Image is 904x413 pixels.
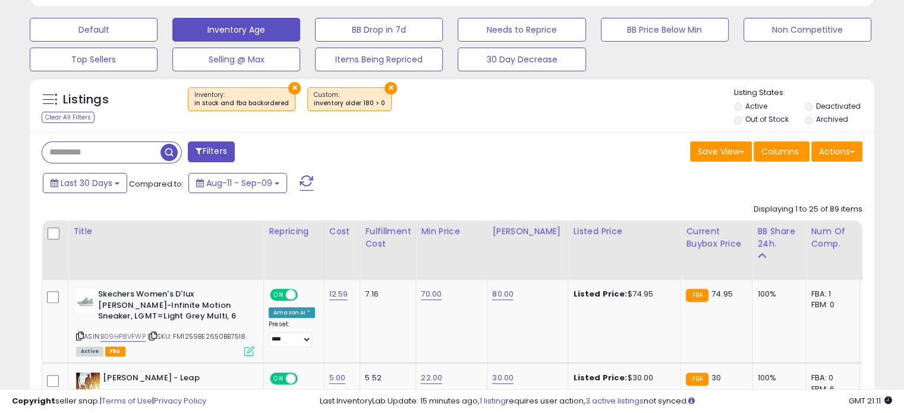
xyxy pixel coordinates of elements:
div: FBA: 1 [811,289,850,299]
div: Cost [329,225,355,238]
button: BB Drop in 7d [315,18,443,42]
a: 12.59 [329,288,348,300]
b: Skechers Women's D'lux [PERSON_NAME]-Infinite Motion Sneaker, LGMT=Light Grey Multi, 6 [98,289,242,325]
div: Min Price [421,225,482,238]
b: Listed Price: [573,288,627,299]
div: Clear All Filters [42,112,95,123]
b: [PERSON_NAME] - Leap [103,373,247,387]
a: 3 active listings [585,395,644,406]
button: Columns [754,141,809,162]
label: Archived [815,114,848,124]
div: Amazon AI * [269,307,315,318]
a: 70.00 [421,288,442,300]
span: Columns [761,146,799,157]
small: FBA [686,289,708,302]
div: ASIN: [76,289,254,355]
span: ON [271,374,286,384]
div: seller snap | | [12,396,206,407]
div: FBA: 0 [811,373,850,383]
span: Last 30 Days [61,177,112,189]
span: Custom: [314,90,385,108]
span: | SKU: FM1259BE2650BB7518 [147,332,245,341]
div: 7.16 [365,289,407,299]
label: Active [745,101,767,111]
a: B09HP8VFWP [100,332,146,342]
button: Filters [188,141,234,162]
div: Listed Price [573,225,676,238]
div: $74.95 [573,289,672,299]
span: OFF [296,290,315,300]
div: [PERSON_NAME] [492,225,563,238]
b: Listed Price: [573,372,627,383]
div: Fulfillment Cost [365,225,411,250]
button: Needs to Reprice [458,18,585,42]
button: 30 Day Decrease [458,48,585,71]
div: Repricing [269,225,319,238]
label: Deactivated [815,101,860,111]
button: × [385,82,397,94]
button: Non Competitive [744,18,871,42]
div: Current Buybox Price [686,225,747,250]
button: Selling @ Max [172,48,300,71]
span: ON [271,290,286,300]
a: 5.00 [329,372,346,384]
a: 80.00 [492,288,514,300]
a: Privacy Policy [154,395,206,406]
a: 22.00 [421,372,442,384]
div: 5.52 [365,373,407,383]
div: $30.00 [573,373,672,383]
button: BB Price Below Min [601,18,729,42]
img: 4117vc+C1BL._SL40_.jpg [76,373,100,396]
button: Last 30 Days [43,173,127,193]
a: 1 listing [480,395,506,406]
div: Title [73,225,259,238]
button: × [288,82,301,94]
div: BB Share 24h. [757,225,801,250]
div: Last InventoryLab Update: 15 minutes ago, requires user action, not synced. [320,396,892,407]
span: 2025-10-10 21:11 GMT [849,395,892,406]
button: Default [30,18,158,42]
a: Terms of Use [102,395,152,406]
button: Top Sellers [30,48,158,71]
span: FBA [105,346,125,357]
span: Compared to: [129,178,184,190]
strong: Copyright [12,395,55,406]
a: 30.00 [492,372,514,384]
div: 100% [757,289,796,299]
button: Items Being Repriced [315,48,443,71]
span: 30 [711,372,721,383]
img: 31QuHlonV9L._SL40_.jpg [76,289,95,313]
label: Out of Stock [745,114,789,124]
div: Num of Comp. [811,225,854,250]
div: Preset: [269,320,315,347]
div: Displaying 1 to 25 of 89 items [754,204,862,215]
button: Inventory Age [172,18,300,42]
p: Listing States: [734,87,874,99]
div: FBM: 0 [811,299,850,310]
div: in stock and fba backordered [194,99,289,108]
div: 100% [757,373,796,383]
button: Save View [690,141,752,162]
span: 74.95 [711,288,733,299]
span: Aug-11 - Sep-09 [206,177,272,189]
button: Actions [811,141,862,162]
span: Inventory : [194,90,289,108]
small: FBA [686,373,708,386]
span: All listings currently available for purchase on Amazon [76,346,103,357]
h5: Listings [63,92,109,108]
button: Aug-11 - Sep-09 [188,173,287,193]
div: inventory older 180 > 0 [314,99,385,108]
